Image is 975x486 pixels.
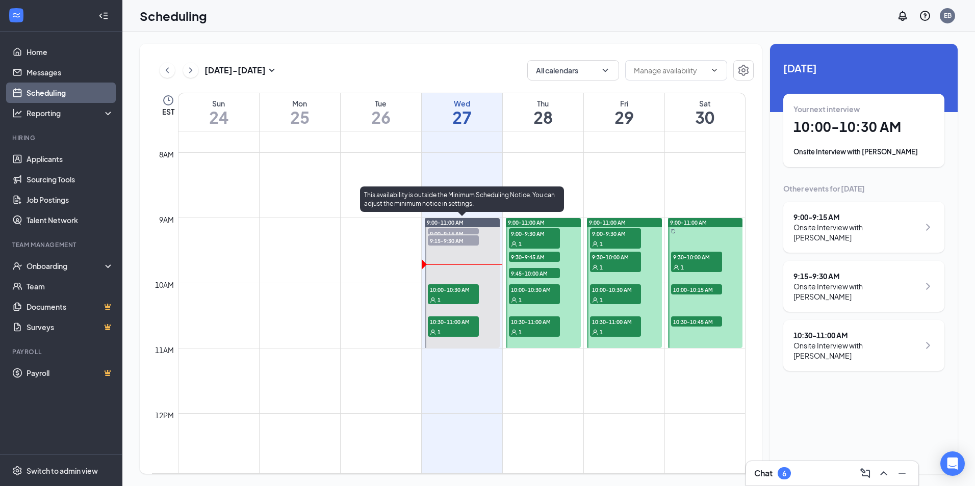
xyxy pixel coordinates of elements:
h1: 26 [341,109,421,126]
svg: User [592,297,598,303]
svg: User [511,241,517,247]
svg: ChevronRight [186,64,196,76]
svg: ChevronRight [922,280,934,292]
svg: User [511,329,517,335]
div: Payroll [12,347,112,356]
div: Hiring [12,133,112,142]
div: This availability is outside the Minimum Scheduling Notice. You can adjust the minimum notice in ... [360,186,564,212]
div: Your next interview [793,104,934,114]
a: PayrollCrown [27,363,114,383]
div: 12pm [153,410,176,421]
span: 1 [600,240,603,248]
span: 10:30-10:45 AM [671,316,722,327]
a: August 25, 2025 [260,93,340,131]
div: Reporting [27,108,114,118]
svg: WorkstreamLogo [11,10,21,20]
h1: 27 [422,109,502,126]
span: 9:00-9:15 AM [428,228,479,238]
div: Sun [178,98,259,109]
a: August 24, 2025 [178,93,259,131]
svg: User [430,297,436,303]
svg: User [592,264,598,271]
button: Settings [733,60,754,80]
span: 9:00-9:30 AM [509,228,560,238]
svg: Notifications [896,10,909,22]
h1: Scheduling [140,7,207,24]
span: 9:30-10:00 AM [671,252,722,262]
svg: Analysis [12,108,22,118]
h1: 30 [665,109,746,126]
div: 6 [782,469,786,478]
span: 9:30-9:45 AM [509,252,560,262]
span: EST [162,106,174,117]
svg: ChevronDown [710,66,719,74]
a: August 26, 2025 [341,93,421,131]
h1: 10:00 - 10:30 AM [793,118,934,136]
svg: Minimize [896,467,908,479]
span: 9:45-10:00 AM [509,268,560,278]
div: Other events for [DATE] [783,183,944,194]
div: 8am [157,149,176,160]
h1: 28 [503,109,583,126]
h1: 29 [584,109,664,126]
span: 1 [438,329,441,336]
a: August 29, 2025 [584,93,664,131]
a: Team [27,276,114,296]
svg: User [592,329,598,335]
span: 10:30-11:00 AM [509,316,560,327]
span: 1 [600,296,603,304]
h1: 24 [178,109,259,126]
svg: UserCheck [12,261,22,271]
div: EB [944,11,952,20]
svg: Settings [12,466,22,476]
div: 11am [153,344,176,356]
span: 10:00-10:30 AM [428,284,479,294]
svg: ChevronDown [600,65,610,75]
h3: Chat [754,468,773,479]
a: Messages [27,62,114,83]
input: Manage availability [634,65,706,76]
div: Team Management [12,240,112,249]
div: Sat [665,98,746,109]
button: All calendarsChevronDown [527,60,619,80]
svg: SmallChevronDown [266,64,278,76]
button: ChevronLeft [160,63,175,78]
span: 9:00-9:30 AM [590,228,641,238]
h1: 25 [260,109,340,126]
svg: Settings [737,64,750,76]
span: 1 [681,264,684,271]
span: 10:00-10:15 AM [671,284,722,294]
div: Tue [341,98,421,109]
span: 9:00-11:00 AM [589,219,626,226]
span: 10:00-10:30 AM [590,284,641,294]
a: Home [27,42,114,62]
h3: [DATE] - [DATE] [204,65,266,76]
div: Onsite Interview with [PERSON_NAME] [793,340,919,361]
span: 9:30-10:00 AM [590,252,641,262]
span: 10:30-11:00 AM [428,316,479,327]
div: 9:15 - 9:30 AM [793,271,919,281]
a: Scheduling [27,83,114,103]
span: 1 [519,240,522,248]
div: Onboarding [27,261,105,271]
button: ComposeMessage [857,465,874,481]
div: Onsite Interview with [PERSON_NAME] [793,281,919,302]
a: Applicants [27,149,114,169]
a: August 30, 2025 [665,93,746,131]
div: 9:00 - 9:15 AM [793,212,919,222]
svg: User [592,241,598,247]
a: Job Postings [27,190,114,210]
a: Talent Network [27,210,114,230]
div: Open Intercom Messenger [940,451,965,476]
span: 9:15-9:30 AM [428,235,479,246]
svg: QuestionInfo [919,10,931,22]
a: SurveysCrown [27,317,114,337]
span: [DATE] [783,60,944,76]
svg: User [673,264,679,271]
span: 1 [519,296,522,304]
a: August 28, 2025 [503,93,583,131]
div: Fri [584,98,664,109]
span: 9:00-11:00 AM [670,219,707,226]
span: 1 [600,329,603,336]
